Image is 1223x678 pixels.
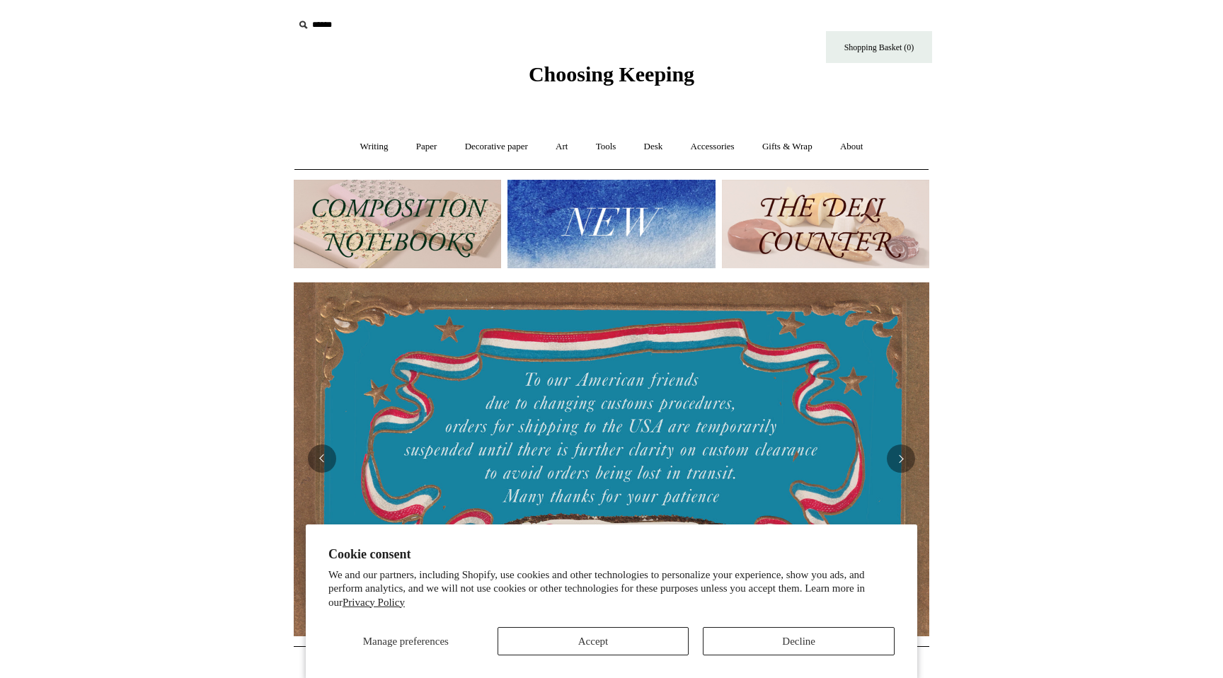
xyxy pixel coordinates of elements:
[678,128,747,166] a: Accessories
[887,444,915,473] button: Next
[703,627,895,655] button: Decline
[328,547,895,562] h2: Cookie consent
[722,180,929,268] img: The Deli Counter
[294,180,501,268] img: 202302 Composition ledgers.jpg__PID:69722ee6-fa44-49dd-a067-31375e5d54ec
[583,128,629,166] a: Tools
[827,128,876,166] a: About
[294,282,929,636] img: USA PSA .jpg__PID:33428022-6587-48b7-8b57-d7eefc91f15a
[363,636,449,647] span: Manage preferences
[328,627,483,655] button: Manage preferences
[498,627,689,655] button: Accept
[750,128,825,166] a: Gifts & Wrap
[403,128,450,166] a: Paper
[543,128,580,166] a: Art
[328,568,895,610] p: We and our partners, including Shopify, use cookies and other technologies to personalize your ex...
[631,128,676,166] a: Desk
[343,597,405,608] a: Privacy Policy
[507,180,715,268] img: New.jpg__PID:f73bdf93-380a-4a35-bcfe-7823039498e1
[452,128,541,166] a: Decorative paper
[348,128,401,166] a: Writing
[826,31,932,63] a: Shopping Basket (0)
[529,74,694,84] a: Choosing Keeping
[308,444,336,473] button: Previous
[529,62,694,86] span: Choosing Keeping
